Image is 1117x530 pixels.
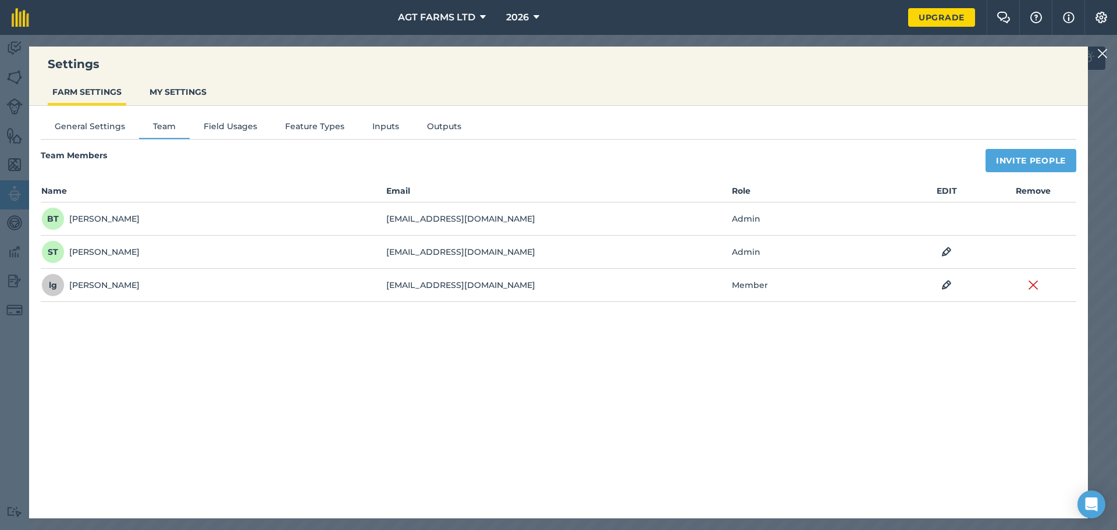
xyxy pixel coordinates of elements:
[12,8,29,27] img: fieldmargin Logo
[1063,10,1075,24] img: svg+xml;base64,PHN2ZyB4bWxucz0iaHR0cDovL3d3dy53My5vcmcvMjAwMC9zdmciIHdpZHRoPSIxNyIgaGVpZ2h0PSIxNy...
[731,236,904,269] td: Admin
[731,184,904,202] th: Role
[190,120,271,137] button: Field Usages
[903,184,990,202] th: EDIT
[413,120,475,137] button: Outputs
[41,240,65,264] span: ST
[386,202,731,236] td: [EMAIL_ADDRESS][DOMAIN_NAME]
[1094,12,1108,23] img: A cog icon
[145,81,211,103] button: MY SETTINGS
[1028,278,1038,292] img: svg+xml;base64,PHN2ZyB4bWxucz0iaHR0cDovL3d3dy53My5vcmcvMjAwMC9zdmciIHdpZHRoPSIyMiIgaGVpZ2h0PSIzMC...
[41,240,140,264] div: [PERSON_NAME]
[1097,47,1108,61] img: svg+xml;base64,PHN2ZyB4bWxucz0iaHR0cDovL3d3dy53My5vcmcvMjAwMC9zdmciIHdpZHRoPSIyMiIgaGVpZ2h0PSIzMC...
[1077,490,1105,518] div: Open Intercom Messenger
[139,120,190,137] button: Team
[358,120,413,137] button: Inputs
[1029,12,1043,23] img: A question mark icon
[731,202,904,236] td: Admin
[908,8,975,27] a: Upgrade
[386,236,731,269] td: [EMAIL_ADDRESS][DOMAIN_NAME]
[41,120,139,137] button: General Settings
[41,273,140,297] div: [PERSON_NAME]
[990,184,1076,202] th: Remove
[41,149,107,166] h4: Team Members
[48,81,126,103] button: FARM SETTINGS
[398,10,475,24] span: AGT FARMS LTD
[997,12,1011,23] img: Two speech bubbles overlapping with the left bubble in the forefront
[271,120,358,137] button: Feature Types
[506,10,529,24] span: 2026
[941,245,952,259] img: svg+xml;base64,PHN2ZyB4bWxucz0iaHR0cDovL3d3dy53My5vcmcvMjAwMC9zdmciIHdpZHRoPSIxOCIgaGVpZ2h0PSIyNC...
[386,184,731,202] th: Email
[41,207,65,230] span: BT
[29,56,1088,72] h3: Settings
[41,207,140,230] div: [PERSON_NAME]
[941,278,952,292] img: svg+xml;base64,PHN2ZyB4bWxucz0iaHR0cDovL3d3dy53My5vcmcvMjAwMC9zdmciIHdpZHRoPSIxOCIgaGVpZ2h0PSIyNC...
[41,273,65,297] span: lg
[386,269,731,302] td: [EMAIL_ADDRESS][DOMAIN_NAME]
[731,269,904,302] td: Member
[986,149,1076,172] button: Invite People
[41,184,386,202] th: Name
